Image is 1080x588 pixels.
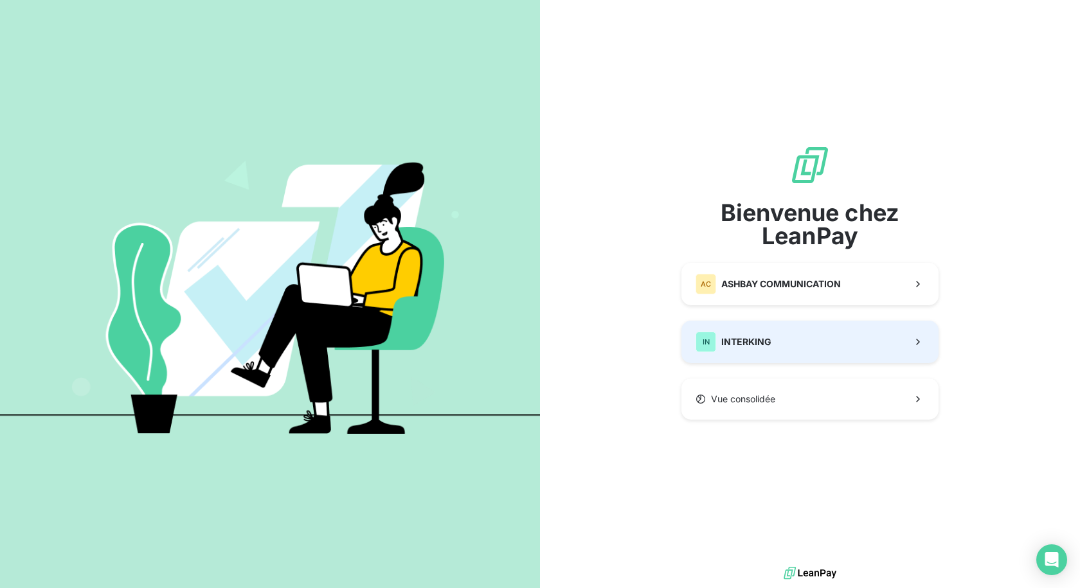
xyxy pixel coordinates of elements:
[696,332,716,352] div: IN
[789,145,831,186] img: logo sigle
[721,278,841,290] span: ASHBAY COMMUNICATION
[721,335,771,348] span: INTERKING
[696,274,716,294] div: AC
[711,393,775,405] span: Vue consolidée
[681,379,939,420] button: Vue consolidée
[1036,544,1067,575] div: Open Intercom Messenger
[681,201,939,247] span: Bienvenue chez LeanPay
[681,321,939,363] button: ININTERKING
[784,564,836,583] img: logo
[681,263,939,305] button: ACASHBAY COMMUNICATION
